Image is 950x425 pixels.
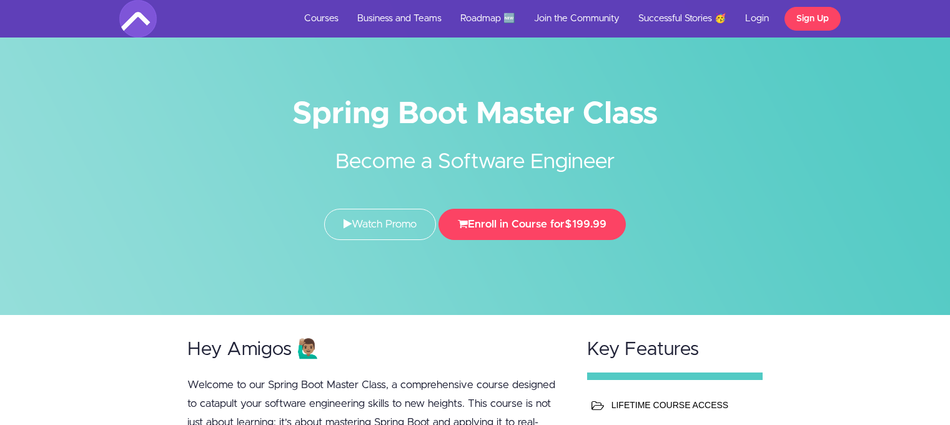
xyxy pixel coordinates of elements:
[784,7,841,31] a: Sign Up
[324,209,436,240] a: Watch Promo
[587,339,763,360] h2: Key Features
[187,339,563,360] h2: Hey Amigos 🙋🏽‍♂️
[438,209,626,240] button: Enroll in Course for$199.99
[565,219,606,229] span: $199.99
[119,100,831,128] h1: Spring Boot Master Class
[608,392,756,417] td: LIFETIME COURSE ACCESS
[241,128,710,177] h2: Become a Software Engineer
